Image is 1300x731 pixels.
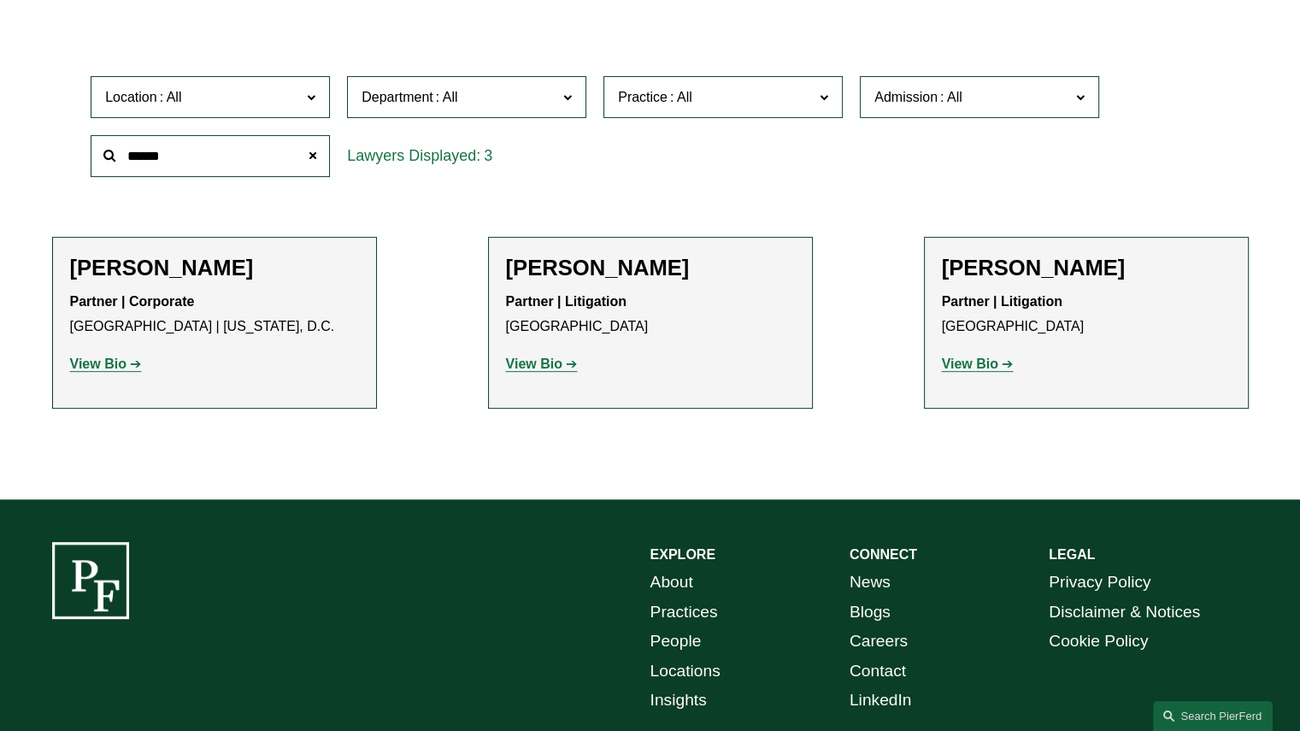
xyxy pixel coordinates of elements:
a: View Bio [942,357,1014,371]
a: Blogs [850,598,891,628]
a: Contact [850,657,906,687]
strong: Partner | Litigation [506,294,626,309]
a: People [650,627,702,657]
a: Practices [650,598,718,628]
p: [GEOGRAPHIC_DATA] | [US_STATE], D.C. [70,290,359,339]
strong: EXPLORE [650,547,715,562]
strong: View Bio [70,357,126,371]
a: News [850,568,891,598]
p: [GEOGRAPHIC_DATA] [506,290,795,339]
strong: CONNECT [850,547,917,562]
strong: LEGAL [1049,547,1095,562]
span: 3 [484,147,492,164]
a: Disclaimer & Notices [1049,598,1200,628]
h2: [PERSON_NAME] [70,255,359,281]
a: Privacy Policy [1049,568,1150,598]
strong: Partner | Litigation [942,294,1062,309]
span: Department [362,90,433,104]
strong: View Bio [506,357,562,371]
a: Insights [650,686,707,716]
a: Search this site [1153,701,1273,731]
a: About [650,568,693,598]
a: LinkedIn [850,686,912,716]
strong: Partner | Corporate [70,294,195,309]
span: Admission [874,90,938,104]
a: View Bio [70,357,142,371]
h2: [PERSON_NAME] [942,255,1231,281]
span: Practice [618,90,668,104]
span: Location [105,90,157,104]
a: View Bio [506,357,578,371]
a: Careers [850,627,908,657]
strong: View Bio [942,357,998,371]
p: [GEOGRAPHIC_DATA] [942,290,1231,339]
a: Cookie Policy [1049,627,1148,657]
h2: [PERSON_NAME] [506,255,795,281]
a: Locations [650,657,721,687]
